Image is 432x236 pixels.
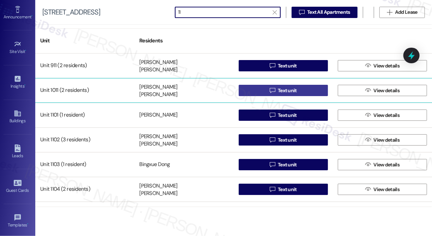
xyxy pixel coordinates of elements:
[35,83,134,98] div: Unit 1011 (2 residents)
[4,142,32,161] a: Leads
[270,63,275,69] i: 
[278,136,297,144] span: Text unit
[278,112,297,119] span: Text unit
[139,83,177,91] div: [PERSON_NAME]
[373,112,400,119] span: View details
[139,190,177,197] div: [PERSON_NAME]
[134,32,233,49] div: Residents
[338,134,427,146] button: View details
[292,7,358,18] button: Text All Apartments
[269,7,280,18] button: Clear text
[139,182,177,190] div: [PERSON_NAME]
[4,73,32,92] a: Insights •
[395,8,418,16] span: Add Lease
[365,162,371,167] i: 
[365,137,371,143] i: 
[270,162,275,167] i: 
[239,110,328,121] button: Text unit
[35,158,134,172] div: Unit 1103 (1 resident)
[4,107,32,126] a: Buildings
[239,134,328,146] button: Text unit
[139,141,177,148] div: [PERSON_NAME]
[139,161,170,169] div: Bingxue Dong
[35,133,134,147] div: Unit 1102 (3 residents)
[31,13,32,18] span: •
[4,212,32,231] a: Templates •
[338,85,427,96] button: View details
[35,32,134,49] div: Unit
[379,7,425,18] button: Add Lease
[4,38,32,57] a: Site Visit •
[365,88,371,93] i: 
[365,63,371,69] i: 
[338,159,427,170] button: View details
[338,184,427,195] button: View details
[42,8,100,16] div: [STREET_ADDRESS]
[338,110,427,121] button: View details
[239,159,328,170] button: Text unit
[25,48,26,53] span: •
[278,161,297,169] span: Text unit
[270,187,275,192] i: 
[373,87,400,94] span: View details
[387,10,392,15] i: 
[4,177,32,196] a: Guest Cards
[373,62,400,70] span: View details
[278,186,297,193] span: Text unit
[273,10,276,15] i: 
[139,133,177,140] div: [PERSON_NAME]
[373,136,400,144] span: View details
[24,83,25,88] span: •
[373,186,400,193] span: View details
[139,91,177,99] div: [PERSON_NAME]
[338,60,427,71] button: View details
[35,59,134,73] div: Unit 911 (2 residents)
[373,161,400,169] span: View details
[27,222,28,226] span: •
[139,66,177,74] div: [PERSON_NAME]
[139,59,177,66] div: [PERSON_NAME]
[178,7,269,17] input: Search by resident name or unit number
[270,137,275,143] i: 
[35,108,134,122] div: Unit 1101 (1 resident)
[239,85,328,96] button: Text unit
[270,88,275,93] i: 
[139,112,177,119] div: [PERSON_NAME]
[239,184,328,195] button: Text unit
[307,8,350,16] span: Text All Apartments
[278,62,297,70] span: Text unit
[365,187,371,192] i: 
[278,87,297,94] span: Text unit
[270,112,275,118] i: 
[365,112,371,118] i: 
[299,10,304,15] i: 
[239,60,328,71] button: Text unit
[35,182,134,196] div: Unit 1104 (2 residents)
